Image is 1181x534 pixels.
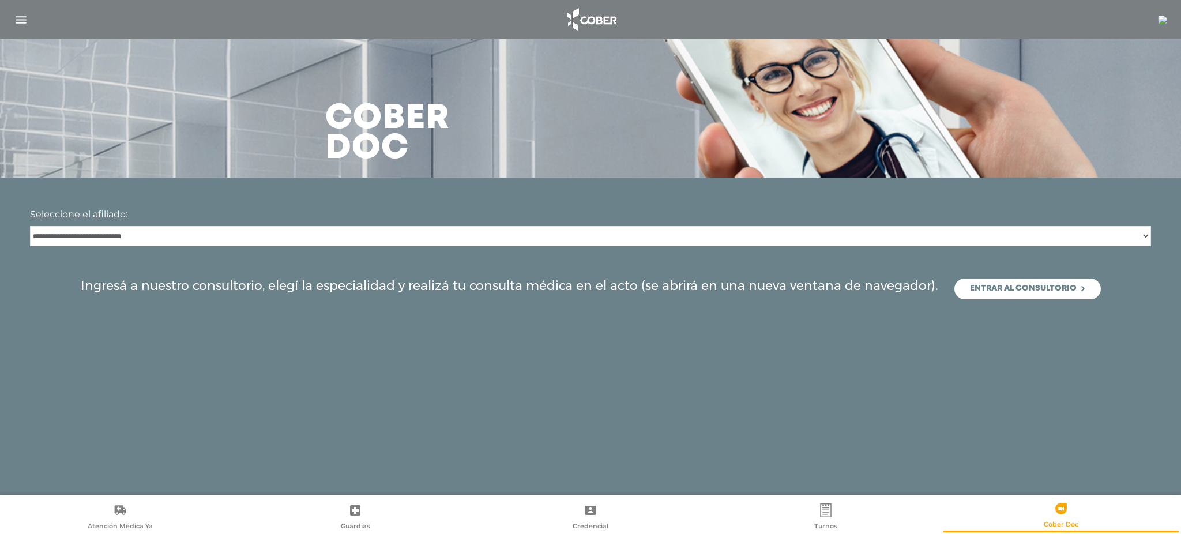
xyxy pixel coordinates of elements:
span: Atención Médica Ya [88,522,153,532]
img: logo_cober_home-white.png [561,6,621,33]
a: Credencial [473,503,708,532]
a: Cober Doc [943,501,1179,531]
span: Cober Doc [1044,520,1078,531]
span: Turnos [814,522,837,532]
label: Seleccione el afiliado: [30,208,127,221]
a: Turnos [708,503,943,532]
img: Cober_menu-lines-white.svg [14,13,28,27]
a: Atención Médica Ya [2,503,238,532]
a: Entrar al consultorio [954,279,1101,299]
span: Guardias [341,522,370,532]
span: Credencial [573,522,608,532]
h3: Cober doc [325,104,450,164]
a: Guardias [238,503,473,532]
div: Ingresá a nuestro consultorio, elegí la especialidad y realizá tu consulta médica en el acto (se ... [81,279,1101,299]
img: 27898 [1158,16,1167,25]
